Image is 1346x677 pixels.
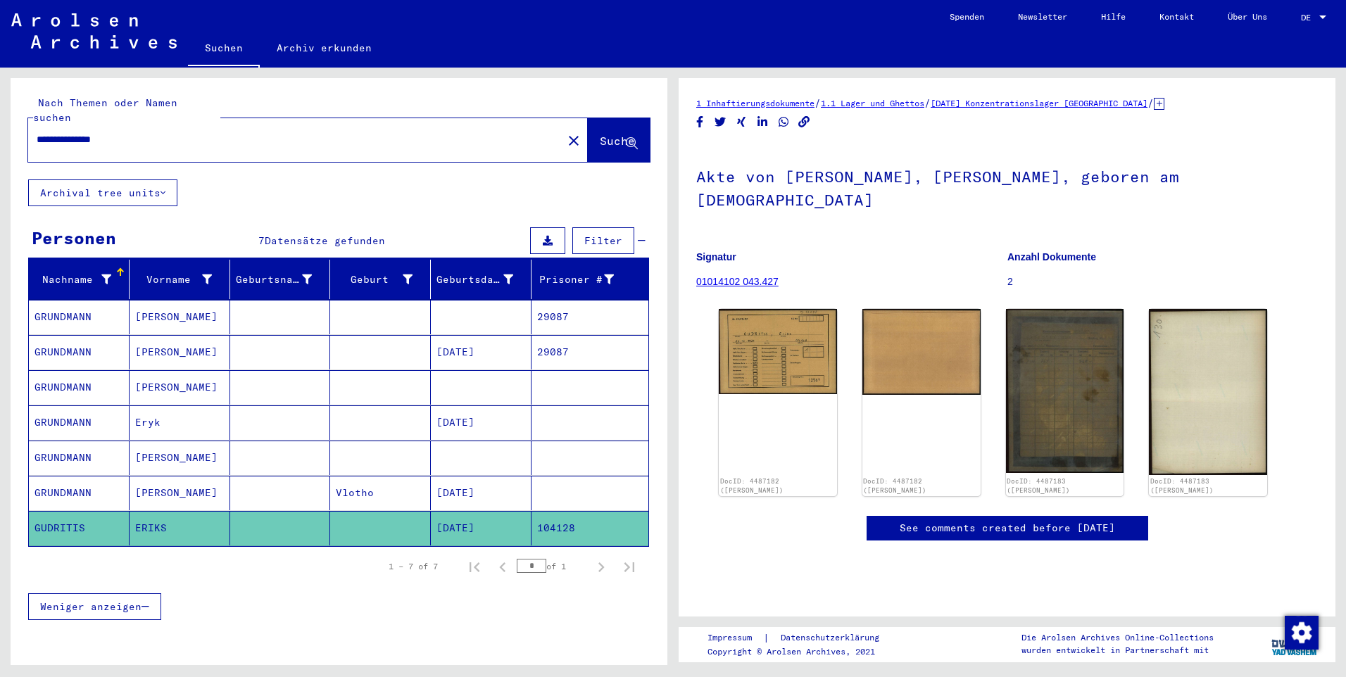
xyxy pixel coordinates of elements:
[40,600,141,613] span: Weniger anzeigen
[436,268,531,291] div: Geburtsdatum
[560,126,588,154] button: Clear
[924,96,931,109] span: /
[615,552,643,581] button: Last page
[130,441,230,475] mat-cell: [PERSON_NAME]
[489,552,517,581] button: Previous page
[713,113,728,131] button: Share on Twitter
[431,260,532,299] mat-header-cell: Geburtsdatum
[600,134,635,148] span: Suche
[1147,96,1154,109] span: /
[32,225,116,251] div: Personen
[188,31,260,68] a: Suchen
[776,113,791,131] button: Share on WhatsApp
[1007,251,1096,262] b: Anzahl Dokumente
[707,631,896,645] div: |
[130,300,230,334] mat-cell: [PERSON_NAME]
[565,132,582,149] mat-icon: close
[532,511,648,545] mat-cell: 104128
[258,234,265,247] span: 7
[1006,309,1124,473] img: 001.jpg
[814,96,821,109] span: /
[28,593,161,620] button: Weniger anzeigen
[460,552,489,581] button: First page
[431,511,532,545] mat-cell: [DATE]
[863,477,926,495] a: DocID: 4487182 ([PERSON_NAME])
[34,272,111,287] div: Nachname
[797,113,812,131] button: Copy link
[130,335,230,369] mat-cell: [PERSON_NAME]
[230,260,331,299] mat-header-cell: Geburtsname
[862,309,981,395] img: 002.jpg
[755,113,770,131] button: Share on LinkedIn
[130,405,230,440] mat-cell: Eryk
[1285,616,1319,650] img: Zustimmung ändern
[34,268,129,291] div: Nachname
[130,260,230,299] mat-header-cell: Vorname
[537,272,614,287] div: Prisoner #
[1269,626,1321,662] img: yv_logo.png
[532,300,648,334] mat-cell: 29087
[719,309,837,393] img: 001.jpg
[537,268,631,291] div: Prisoner #
[29,260,130,299] mat-header-cell: Nachname
[572,227,634,254] button: Filter
[696,98,814,108] a: 1 Inhaftierungsdokumente
[584,234,622,247] span: Filter
[29,370,130,405] mat-cell: GRUNDMANN
[931,98,1147,108] a: [DATE] Konzentrationslager [GEOGRAPHIC_DATA]
[707,645,896,658] p: Copyright © Arolsen Archives, 2021
[28,179,177,206] button: Archival tree units
[587,552,615,581] button: Next page
[693,113,707,131] button: Share on Facebook
[532,335,648,369] mat-cell: 29087
[696,144,1318,229] h1: Akte von [PERSON_NAME], [PERSON_NAME], geboren am [DEMOGRAPHIC_DATA]
[130,370,230,405] mat-cell: [PERSON_NAME]
[336,268,430,291] div: Geburt‏
[135,272,212,287] div: Vorname
[431,335,532,369] mat-cell: [DATE]
[720,477,784,495] a: DocID: 4487182 ([PERSON_NAME])
[696,276,779,287] a: 01014102 043.427
[29,335,130,369] mat-cell: GRUNDMANN
[821,98,924,108] a: 1.1 Lager und Ghettos
[588,118,650,162] button: Suche
[389,560,438,573] div: 1 – 7 of 7
[130,476,230,510] mat-cell: [PERSON_NAME]
[29,441,130,475] mat-cell: GRUNDMANN
[900,521,1115,536] a: See comments created before [DATE]
[135,268,229,291] div: Vorname
[517,559,587,573] div: of 1
[330,476,431,510] mat-cell: Vlotho
[769,631,896,645] a: Datenschutzerklärung
[330,260,431,299] mat-header-cell: Geburt‏
[436,272,513,287] div: Geburtsdatum
[1007,274,1318,289] p: 2
[260,31,389,65] a: Archiv erkunden
[696,251,736,262] b: Signatur
[734,113,749,131] button: Share on Xing
[130,511,230,545] mat-cell: ERIKS
[431,405,532,440] mat-cell: [DATE]
[236,272,313,287] div: Geburtsname
[29,405,130,440] mat-cell: GRUNDMANN
[1007,477,1070,495] a: DocID: 4487183 ([PERSON_NAME])
[265,234,385,247] span: Datensätze gefunden
[707,631,763,645] a: Impressum
[236,268,330,291] div: Geburtsname
[29,511,130,545] mat-cell: GUDRITIS
[1150,477,1214,495] a: DocID: 4487183 ([PERSON_NAME])
[1284,615,1318,649] div: Zustimmung ändern
[1149,309,1267,475] img: 002.jpg
[1301,13,1316,23] span: DE
[431,476,532,510] mat-cell: [DATE]
[532,260,648,299] mat-header-cell: Prisoner #
[33,96,177,124] mat-label: Nach Themen oder Namen suchen
[29,300,130,334] mat-cell: GRUNDMANN
[1021,644,1214,657] p: wurden entwickelt in Partnerschaft mit
[1021,631,1214,644] p: Die Arolsen Archives Online-Collections
[29,476,130,510] mat-cell: GRUNDMANN
[11,13,177,49] img: Arolsen_neg.svg
[336,272,413,287] div: Geburt‏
